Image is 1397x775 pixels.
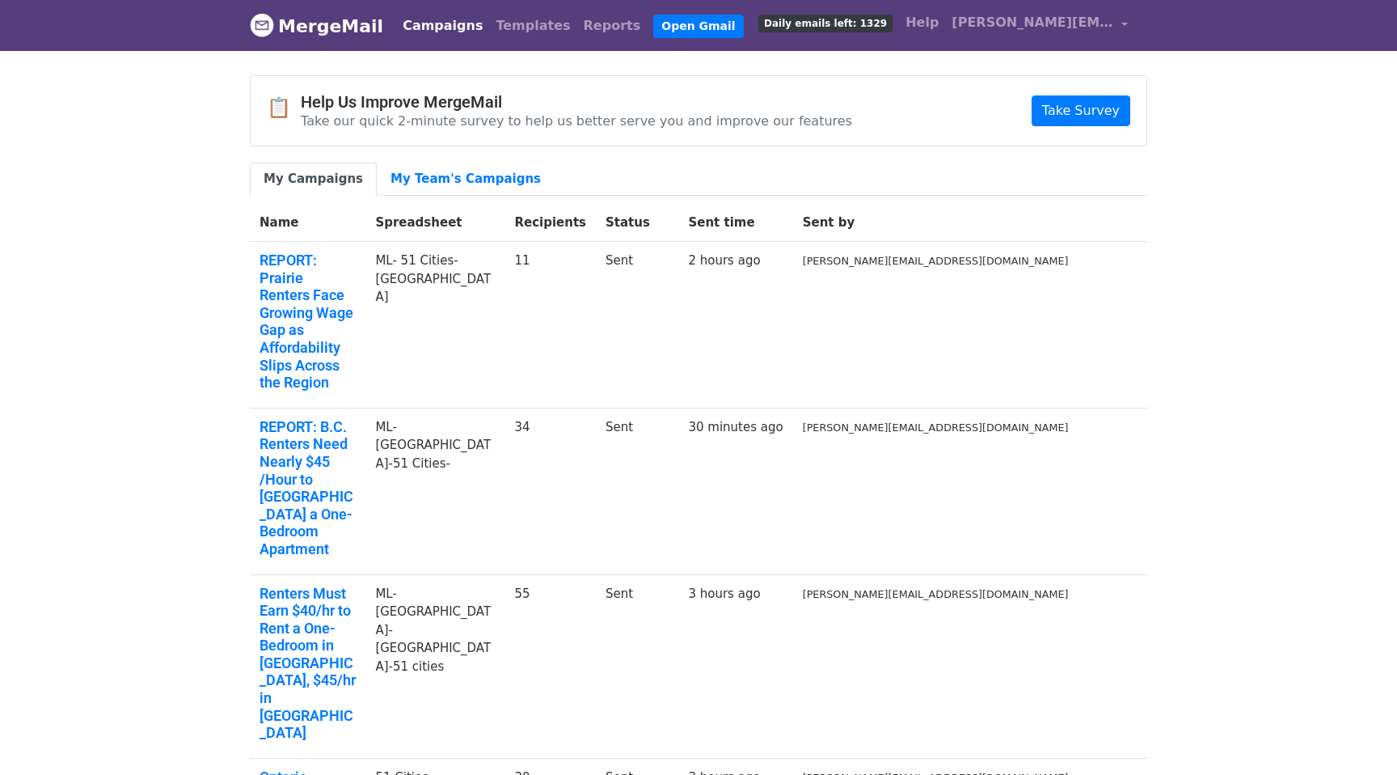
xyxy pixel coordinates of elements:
[504,408,596,574] td: 34
[301,92,852,112] h4: Help Us Improve MergeMail
[688,253,760,268] a: 2 hours ago
[260,418,356,558] a: REPORT: B.C. Renters Need Nearly $45 /Hour to [GEOGRAPHIC_DATA] a One-Bedroom Apartment
[688,420,783,434] a: 30 minutes ago
[752,6,899,39] a: Daily emails left: 1329
[688,587,760,601] a: 3 hours ago
[678,204,792,242] th: Sent time
[489,10,576,42] a: Templates
[793,204,1078,242] th: Sent by
[301,112,852,129] p: Take our quick 2-minute survey to help us better serve you and improve our features
[377,163,555,196] a: My Team's Campaigns
[952,13,1113,32] span: [PERSON_NAME][EMAIL_ADDRESS][DOMAIN_NAME]
[250,13,274,37] img: MergeMail logo
[803,421,1069,434] small: [PERSON_NAME][EMAIL_ADDRESS][DOMAIN_NAME]
[758,15,893,32] span: Daily emails left: 1329
[267,96,301,120] span: 📋
[596,408,678,574] td: Sent
[803,255,1069,267] small: [PERSON_NAME][EMAIL_ADDRESS][DOMAIN_NAME]
[596,242,678,409] td: Sent
[365,574,504,758] td: ML-[GEOGRAPHIC_DATA]-[GEOGRAPHIC_DATA]-51 cities
[653,15,743,38] a: Open Gmail
[504,204,596,242] th: Recipients
[365,408,504,574] td: ML-[GEOGRAPHIC_DATA]-51 Cities-
[1032,95,1130,126] a: Take Survey
[803,588,1069,600] small: [PERSON_NAME][EMAIL_ADDRESS][DOMAIN_NAME]
[504,574,596,758] td: 55
[365,242,504,409] td: ML- 51 Cities-[GEOGRAPHIC_DATA]
[596,574,678,758] td: Sent
[596,204,678,242] th: Status
[260,252,356,392] a: REPORT: Prairie Renters Face Growing Wage Gap as Affordability Slips Across the Region
[396,10,489,42] a: Campaigns
[250,204,365,242] th: Name
[250,163,377,196] a: My Campaigns
[899,6,945,39] a: Help
[250,9,383,43] a: MergeMail
[365,204,504,242] th: Spreadsheet
[577,10,648,42] a: Reports
[945,6,1134,44] a: [PERSON_NAME][EMAIL_ADDRESS][DOMAIN_NAME]
[260,585,356,742] a: Renters Must Earn $40/hr to Rent a One-Bedroom in [GEOGRAPHIC_DATA], $45/hr in [GEOGRAPHIC_DATA]
[504,242,596,409] td: 11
